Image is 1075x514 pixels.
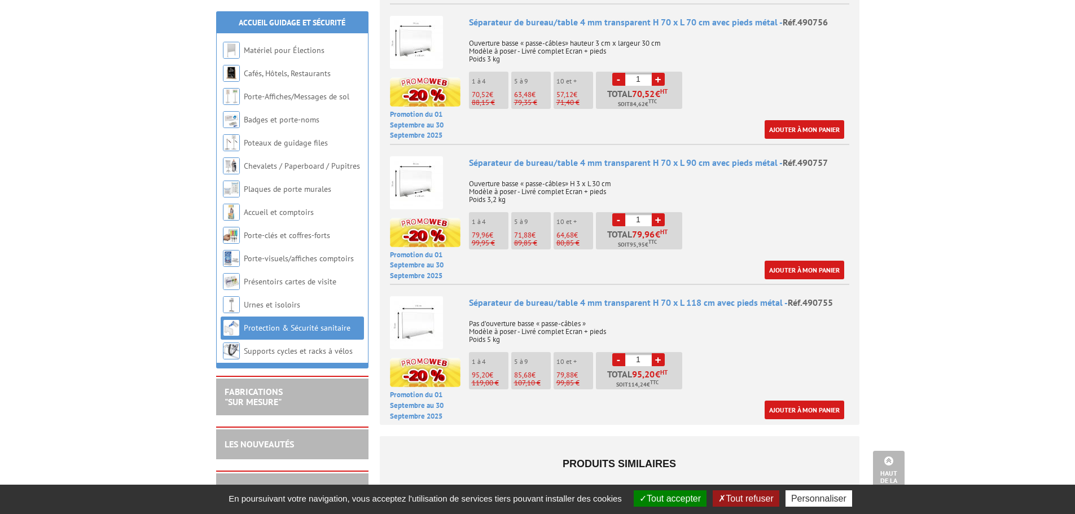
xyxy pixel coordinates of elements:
img: Porte-visuels/affiches comptoirs [223,250,240,267]
p: Pas d’ouverture basse « passe-câbles » Modèle à poser - Livré complet Ecran + pieds Poids 5 kg [469,312,849,344]
p: Promotion du 01 Septembre au 30 Septembre 2025 [390,250,460,282]
sup: TTC [648,239,657,245]
div: Séparateur de bureau/table 4 mm transparent H 70 x L 70 cm avec pieds métal - [469,16,849,29]
a: + [652,73,665,86]
span: 95,20 [632,370,655,379]
a: Poteaux de guidage files [244,138,328,148]
a: Cafés, Hôtels, Restaurants [244,68,331,78]
span: 84,62 [630,100,645,109]
span: € [655,230,660,239]
p: € [556,231,593,239]
a: LES NOUVEAUTÉS [225,438,294,450]
span: 95,20 [472,370,489,380]
img: Poteaux de guidage files [223,134,240,151]
span: 64,68 [556,230,574,240]
p: 1 à 4 [472,358,508,366]
a: Accueil Guidage et Sécurité [239,17,345,28]
p: Promotion du 01 Septembre au 30 Septembre 2025 [390,390,460,421]
p: 5 à 9 [514,358,551,366]
span: 57,12 [556,90,573,99]
p: 79,35 € [514,99,551,107]
span: Soit € [618,100,657,109]
a: Porte-Affiches/Messages de sol [244,91,349,102]
p: Total [599,89,682,109]
span: Réf.490755 [788,297,833,308]
a: Ajouter à mon panier [765,120,844,139]
div: Séparateur de bureau/table 4 mm transparent H 70 x L 90 cm avec pieds métal - [469,156,849,169]
img: Porte-clés et coffres-forts [223,227,240,244]
span: 63,48 [514,90,532,99]
span: 70,52 [472,90,489,99]
a: - [612,213,625,226]
p: € [556,91,593,99]
p: 10 et + [556,218,593,226]
span: Soit € [618,240,657,249]
a: Supports cycles et racks à vélos [244,346,353,356]
p: 1 à 4 [472,218,508,226]
p: Ouverture basse « passe-câbles» hauteur 3 cm x largeur 30 cm Modèle à poser - Livré complet Ecran... [469,32,849,63]
span: Soit € [616,380,659,389]
p: € [514,91,551,99]
sup: HT [660,368,668,376]
a: Ajouter à mon panier [765,261,844,279]
img: Cafés, Hôtels, Restaurants [223,65,240,82]
img: Protection & Sécurité sanitaire [223,319,240,336]
span: 79,88 [556,370,574,380]
p: 71,40 € [556,99,593,107]
p: Ouverture basse « passe-câbles» H 3 x L 30 cm Modèle à poser - Livré complet Ecran + pieds Poids ... [469,172,849,204]
p: 107,10 € [514,379,551,387]
p: 119,00 € [472,379,508,387]
button: Personnaliser (fenêtre modale) [786,490,852,507]
a: Protection & Sécurité sanitaire [244,323,350,333]
p: € [514,371,551,379]
a: Chevalets / Paperboard / Pupitres [244,161,360,171]
p: 99,85 € [556,379,593,387]
p: € [472,371,508,379]
p: 10 et + [556,358,593,366]
p: € [514,231,551,239]
a: + [652,353,665,366]
span: 85,68 [514,370,532,380]
span: 70,52 [632,89,655,98]
sup: HT [660,87,668,95]
a: Plaques de porte murales [244,184,331,194]
img: Chevalets / Paperboard / Pupitres [223,157,240,174]
img: Badges et porte-noms [223,111,240,128]
p: 99,95 € [472,239,508,247]
p: 10 et + [556,77,593,85]
p: 1 à 4 [472,77,508,85]
div: Séparateur de bureau/table 4 mm transparent H 70 x L 118 cm avec pieds métal - [469,296,849,309]
sup: HT [660,228,668,236]
img: Supports cycles et racks à vélos [223,342,240,359]
span: € [655,370,660,379]
span: 79,96 [632,230,655,239]
img: promotion [390,218,460,247]
span: En poursuivant votre navigation, vous acceptez l'utilisation de services tiers pouvant installer ... [223,494,628,503]
a: Ajouter à mon panier [765,401,844,419]
p: € [472,231,508,239]
p: € [556,371,593,379]
span: 95,95 [630,240,645,249]
a: Badges et porte-noms [244,115,319,125]
p: Total [599,370,682,389]
span: Réf.490757 [783,157,828,168]
p: 5 à 9 [514,77,551,85]
span: 79,96 [472,230,489,240]
sup: TTC [648,98,657,104]
img: Urnes et isoloirs [223,296,240,313]
a: Présentoirs cartes de visite [244,276,336,287]
p: € [472,91,508,99]
span: € [655,89,660,98]
a: Accueil et comptoirs [244,207,314,217]
a: LES PROMOTIONS [225,482,295,494]
img: promotion [390,358,460,387]
img: Présentoirs cartes de visite [223,273,240,290]
a: Matériel pour Élections [244,45,324,55]
img: promotion [390,77,460,107]
img: Séparateur de bureau/table 4 mm transparent H 70 x L 118 cm avec pieds métal [390,296,443,349]
img: Accueil et comptoirs [223,204,240,221]
p: 80,85 € [556,239,593,247]
span: Produits similaires [563,458,676,469]
span: Réf.490756 [783,16,828,28]
img: Plaques de porte murales [223,181,240,197]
